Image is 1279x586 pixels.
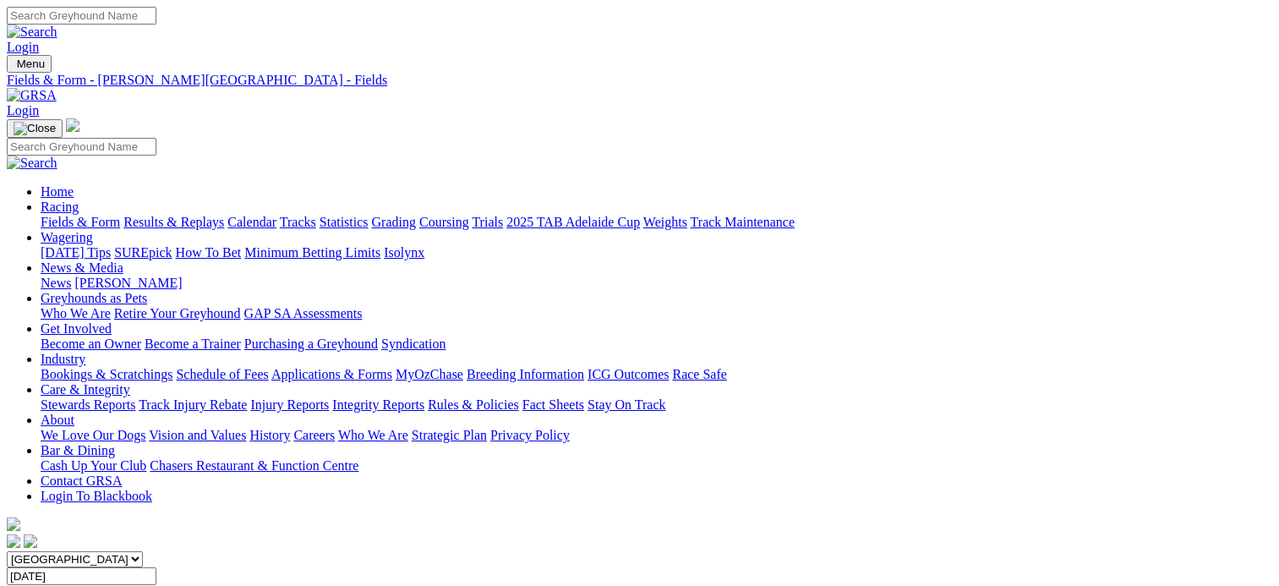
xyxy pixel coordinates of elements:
[7,119,63,138] button: Toggle navigation
[114,306,241,320] a: Retire Your Greyhound
[293,428,335,442] a: Careers
[41,184,74,199] a: Home
[41,337,1272,352] div: Get Involved
[41,458,1272,474] div: Bar & Dining
[139,397,247,412] a: Track Injury Rebate
[332,397,424,412] a: Integrity Reports
[41,306,1272,321] div: Greyhounds as Pets
[419,215,469,229] a: Coursing
[41,458,146,473] a: Cash Up Your Club
[41,200,79,214] a: Racing
[41,397,1272,413] div: Care & Integrity
[149,428,246,442] a: Vision and Values
[7,138,156,156] input: Search
[691,215,795,229] a: Track Maintenance
[588,397,665,412] a: Stay On Track
[643,215,687,229] a: Weights
[412,428,487,442] a: Strategic Plan
[428,397,519,412] a: Rules & Policies
[41,382,130,397] a: Care & Integrity
[74,276,182,290] a: [PERSON_NAME]
[244,306,363,320] a: GAP SA Assessments
[41,215,1272,230] div: Racing
[176,245,242,260] a: How To Bet
[41,291,147,305] a: Greyhounds as Pets
[17,58,45,70] span: Menu
[41,260,123,275] a: News & Media
[7,518,20,531] img: logo-grsa-white.png
[41,428,1272,443] div: About
[41,245,111,260] a: [DATE] Tips
[41,245,1272,260] div: Wagering
[249,428,290,442] a: History
[41,306,111,320] a: Who We Are
[384,245,424,260] a: Isolynx
[506,215,640,229] a: 2025 TAB Adelaide Cup
[41,215,120,229] a: Fields & Form
[381,337,445,351] a: Syndication
[7,55,52,73] button: Toggle navigation
[490,428,570,442] a: Privacy Policy
[467,367,584,381] a: Breeding Information
[280,215,316,229] a: Tracks
[372,215,416,229] a: Grading
[150,458,358,473] a: Chasers Restaurant & Function Centre
[472,215,503,229] a: Trials
[244,245,380,260] a: Minimum Betting Limits
[41,413,74,427] a: About
[7,25,57,40] img: Search
[227,215,276,229] a: Calendar
[41,367,172,381] a: Bookings & Scratchings
[41,321,112,336] a: Get Involved
[588,367,669,381] a: ICG Outcomes
[114,245,172,260] a: SUREpick
[41,367,1272,382] div: Industry
[41,276,71,290] a: News
[7,156,57,171] img: Search
[522,397,584,412] a: Fact Sheets
[41,428,145,442] a: We Love Our Dogs
[244,337,378,351] a: Purchasing a Greyhound
[123,215,224,229] a: Results & Replays
[320,215,369,229] a: Statistics
[7,103,39,118] a: Login
[41,489,152,503] a: Login To Blackbook
[7,534,20,548] img: facebook.svg
[7,40,39,54] a: Login
[672,367,726,381] a: Race Safe
[14,122,56,135] img: Close
[41,397,135,412] a: Stewards Reports
[338,428,408,442] a: Who We Are
[176,367,268,381] a: Schedule of Fees
[396,367,463,381] a: MyOzChase
[271,367,392,381] a: Applications & Forms
[41,276,1272,291] div: News & Media
[41,443,115,457] a: Bar & Dining
[41,352,85,366] a: Industry
[41,230,93,244] a: Wagering
[7,7,156,25] input: Search
[41,337,141,351] a: Become an Owner
[250,397,329,412] a: Injury Reports
[145,337,241,351] a: Become a Trainer
[7,88,57,103] img: GRSA
[7,567,156,585] input: Select date
[7,73,1272,88] a: Fields & Form - [PERSON_NAME][GEOGRAPHIC_DATA] - Fields
[66,118,79,132] img: logo-grsa-white.png
[41,474,122,488] a: Contact GRSA
[24,534,37,548] img: twitter.svg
